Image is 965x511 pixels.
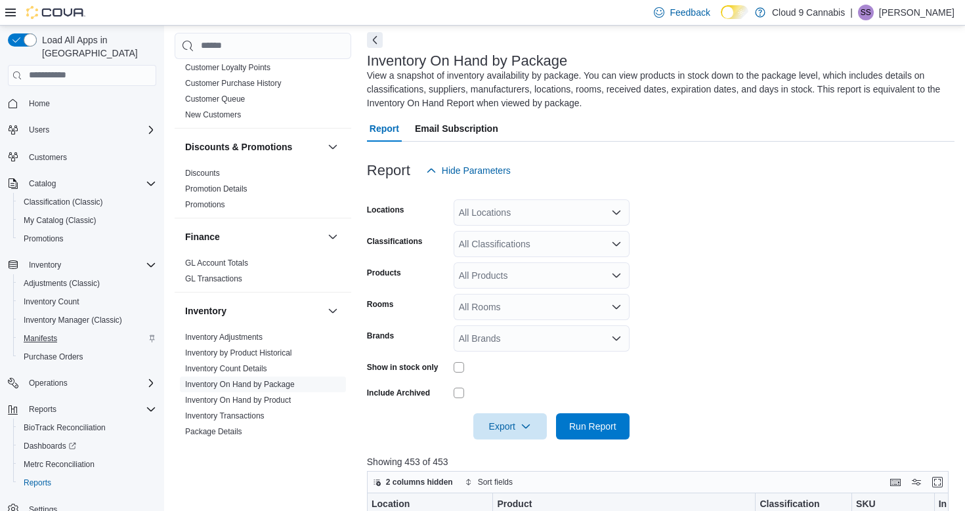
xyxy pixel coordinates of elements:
[372,499,478,511] div: Location
[858,5,874,20] div: Sarbjot Singh
[175,44,351,128] div: Customer
[175,165,351,218] div: Discounts & Promotions
[13,274,161,293] button: Adjustments (Classic)
[24,257,156,273] span: Inventory
[18,194,156,210] span: Classification (Classic)
[3,147,161,166] button: Customers
[367,53,568,69] h3: Inventory On Hand by Package
[3,121,161,139] button: Users
[13,474,161,492] button: Reports
[367,205,404,215] label: Locations
[13,419,161,437] button: BioTrack Reconciliation
[18,438,81,454] a: Dashboards
[18,331,156,346] span: Manifests
[13,348,161,366] button: Purchase Orders
[18,349,89,365] a: Purchase Orders
[26,6,85,19] img: Cova
[18,420,111,436] a: BioTrack Reconciliation
[879,5,954,20] p: [PERSON_NAME]
[18,312,127,328] a: Inventory Manager (Classic)
[24,296,79,307] span: Inventory Count
[24,122,156,138] span: Users
[772,5,845,20] p: Cloud 9 Cannabis
[185,364,267,373] a: Inventory Count Details
[185,140,322,153] button: Discounts & Promotions
[29,125,49,135] span: Users
[185,63,270,72] a: Customer Loyalty Points
[24,257,66,273] button: Inventory
[24,148,156,165] span: Customers
[421,157,516,184] button: Hide Parameters
[670,6,710,19] span: Feedback
[24,441,76,451] span: Dashboards
[3,374,161,392] button: Operations
[18,475,56,491] a: Reports
[370,115,399,142] span: Report
[861,5,871,20] span: SS
[29,178,56,189] span: Catalog
[24,401,156,417] span: Reports
[185,200,225,209] a: Promotions
[185,110,241,119] a: New Customers
[24,215,96,226] span: My Catalog (Classic)
[24,401,62,417] button: Reports
[24,150,72,165] a: Customers
[367,163,410,178] h3: Report
[185,427,242,436] a: Package Details
[13,293,161,311] button: Inventory Count
[185,304,322,317] button: Inventory
[18,331,62,346] a: Manifests
[24,96,55,112] a: Home
[3,400,161,419] button: Reports
[185,140,292,153] h3: Discounts & Promotions
[18,312,156,328] span: Inventory Manager (Classic)
[175,255,351,292] div: Finance
[367,268,401,278] label: Products
[3,94,161,113] button: Home
[13,311,161,329] button: Inventory Manager (Classic)
[909,474,924,490] button: Display options
[368,474,458,490] button: 2 columns hidden
[18,213,102,228] a: My Catalog (Classic)
[18,438,156,454] span: Dashboards
[442,164,511,177] span: Hide Parameters
[856,499,920,511] div: SKU
[18,457,156,472] span: Metrc Reconciliation
[13,211,161,230] button: My Catalog (Classic)
[24,176,156,192] span: Catalog
[185,230,322,243] button: Finance
[185,304,226,317] h3: Inventory
[18,457,100,472] a: Metrc Reconciliation
[325,303,341,319] button: Inventory
[185,184,247,194] a: Promotion Details
[185,94,245,104] a: Customer Queue
[325,229,341,245] button: Finance
[24,375,156,391] span: Operations
[185,258,248,268] a: GL Account Totals
[367,388,430,398] label: Include Archived
[367,331,394,341] label: Brands
[185,230,220,243] h3: Finance
[24,422,106,433] span: BioTrack Reconciliation
[367,455,954,468] p: Showing 453 of 453
[460,474,518,490] button: Sort fields
[18,213,156,228] span: My Catalog (Classic)
[367,299,394,310] label: Rooms
[611,207,622,218] button: Open list of options
[367,362,439,373] label: Show in stock only
[18,475,156,491] span: Reports
[18,349,156,365] span: Purchase Orders
[18,294,156,310] span: Inventory Count
[24,375,73,391] button: Operations
[930,474,945,490] button: Enter fullscreen
[556,413,630,439] button: Run Report
[29,98,50,109] span: Home
[24,122,54,138] button: Users
[24,333,57,344] span: Manifests
[13,329,161,348] button: Manifests
[3,256,161,274] button: Inventory
[325,139,341,155] button: Discounts & Promotions
[24,234,64,244] span: Promotions
[24,478,51,488] span: Reports
[367,69,948,110] div: View a snapshot of inventory availability by package. You can view products in stock down to the ...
